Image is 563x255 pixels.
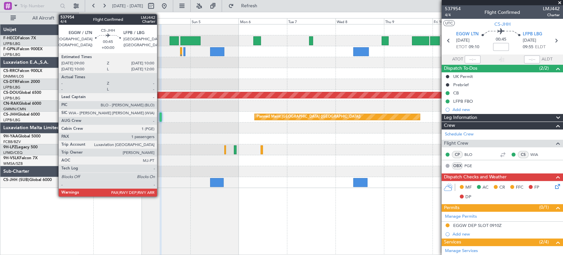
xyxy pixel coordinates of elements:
[453,74,473,79] div: UK Permit
[7,13,72,23] button: All Aircraft
[3,134,41,138] a: 9H-YAAGlobal 5000
[3,47,43,51] a: F-GPNJFalcon 900EX
[3,36,36,40] a: F-HECDFalcon 7X
[452,162,463,169] div: OBX
[456,44,467,51] span: ETOT
[3,96,20,101] a: LFPB/LBG
[238,18,287,24] div: Mon 6
[494,21,511,28] span: CS-JHH
[523,44,533,51] span: 09:55
[3,74,24,79] a: DNMM/LOS
[453,107,560,112] div: Add new
[3,156,19,160] span: 9H-VSLK
[456,37,470,44] span: [DATE]
[225,1,265,11] button: Refresh
[543,5,560,12] span: LMJ442
[17,16,70,20] span: All Aircraft
[453,98,473,104] div: LFPB FBO
[3,156,38,160] a: 9H-VSLKFalcon 7X
[516,184,523,191] span: FFC
[485,9,520,16] div: Flight Confirmed
[535,44,546,51] span: ELDT
[444,204,459,212] span: Permits
[534,184,539,191] span: FP
[3,113,17,117] span: CS-JHH
[3,102,19,106] span: CN-RAK
[444,238,461,246] span: Services
[465,194,471,200] span: DP
[3,178,52,182] a: CS-JHH (SUB)Global 6000
[112,3,143,9] span: [DATE] - [DATE]
[3,139,21,144] a: FCBB/BZV
[3,47,17,51] span: F-GPNJ
[539,238,549,245] span: (2/4)
[3,107,26,112] a: GMMN/CMN
[335,18,384,24] div: Wed 8
[465,184,472,191] span: MF
[523,37,536,44] span: [DATE]
[3,69,17,73] span: CS-RRC
[384,18,432,24] div: Thu 9
[3,113,40,117] a: CS-JHHGlobal 6000
[432,18,481,24] div: Fri 10
[93,18,142,24] div: Fri 3
[469,44,479,51] span: 09:10
[142,18,190,24] div: Sat 4
[444,140,468,147] span: Flight Crew
[465,55,481,63] input: --:--
[3,80,40,84] a: CS-DTRFalcon 2000
[3,80,17,84] span: CS-DTR
[539,204,549,211] span: (0/1)
[287,18,335,24] div: Tue 7
[542,56,552,63] span: ALDT
[3,134,18,138] span: 9H-YAA
[445,5,461,12] span: 537954
[3,178,29,182] span: CS-JHH (SUB)
[453,231,560,237] div: Add new
[543,12,560,18] span: Charter
[3,91,41,95] a: CS-DOUGlobal 6500
[445,248,478,254] a: Manage Services
[444,122,455,129] span: Crew
[464,152,479,158] a: BLO
[80,13,91,19] div: [DATE]
[3,69,42,73] a: CS-RRCFalcon 900LX
[3,150,22,155] a: LFMD/CEQ
[483,184,488,191] span: AC
[453,223,502,228] div: EGGW DEP SLOT 0910Z
[453,90,459,96] div: CB
[453,82,469,88] div: Prebrief
[456,31,479,38] span: EGGW LTN
[523,31,542,38] span: LFPB LBG
[443,20,455,26] button: UTC
[452,151,463,158] div: CP
[3,85,20,90] a: LFPB/LBG
[3,161,23,166] a: WMSA/SZB
[20,1,58,11] input: Trip Number
[518,151,529,158] div: CS
[444,65,477,72] span: Dispatch To-Dos
[444,114,477,122] span: Leg Information
[3,52,20,57] a: LFPB/LBG
[256,112,360,122] div: Planned Maint [GEOGRAPHIC_DATA] ([GEOGRAPHIC_DATA])
[445,12,461,18] span: 4/4
[3,145,38,149] a: 9H-LPZLegacy 500
[190,18,239,24] div: Sun 5
[452,56,463,63] span: ATOT
[444,173,507,181] span: Dispatch Checks and Weather
[464,163,479,169] a: PGE
[445,131,474,138] a: Schedule Crew
[3,41,20,46] a: LFPB/LBG
[499,184,505,191] span: CR
[3,91,19,95] span: CS-DOU
[3,36,18,40] span: F-HECD
[74,36,143,46] div: AOG Maint Paris ([GEOGRAPHIC_DATA])
[445,213,477,220] a: Manage Permits
[3,102,41,106] a: CN-RAKGlobal 6000
[496,36,506,43] span: 00:45
[3,145,16,149] span: 9H-LPZ
[539,65,549,72] span: (2/2)
[235,4,263,8] span: Refresh
[530,152,545,158] a: WIA
[3,118,20,123] a: LFPB/LBG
